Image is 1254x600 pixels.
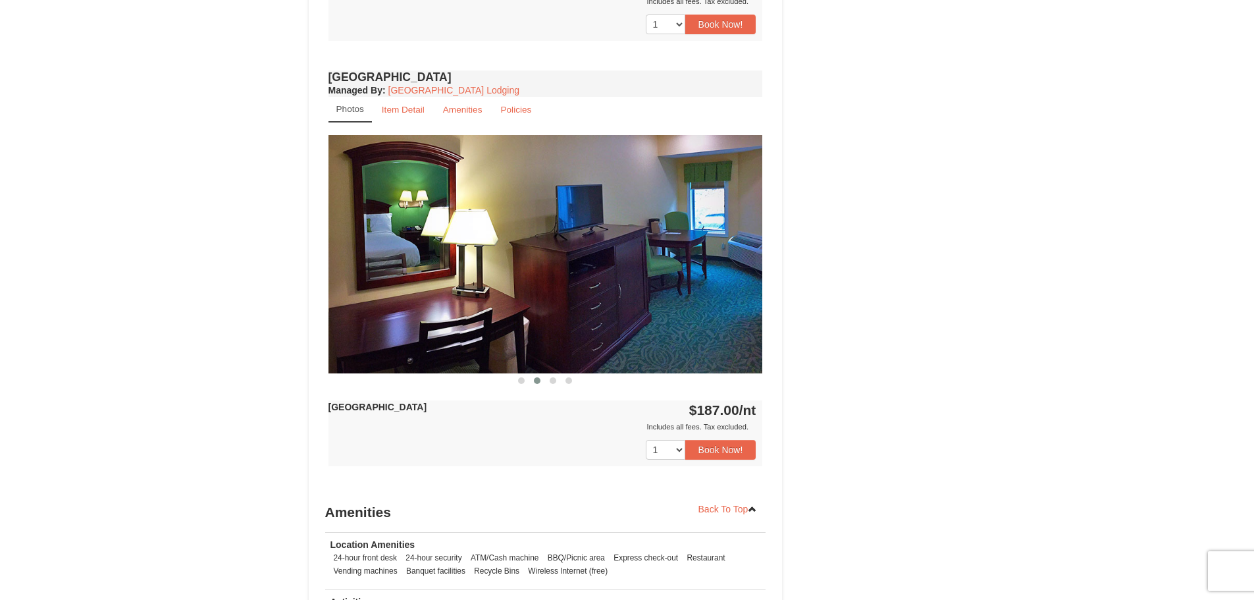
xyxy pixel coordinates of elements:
li: 24-hour front desk [330,551,401,564]
strong: : [328,85,386,95]
strong: $187.00 [689,402,756,418]
a: Back To Top [690,499,766,519]
a: Item Detail [373,97,433,123]
a: Amenities [434,97,491,123]
li: Vending machines [330,564,401,578]
span: Managed By [328,85,382,95]
small: Amenities [443,105,483,115]
li: Banquet facilities [403,564,469,578]
small: Item Detail [382,105,425,115]
strong: Location Amenities [330,539,415,550]
li: Wireless Internet (free) [525,564,611,578]
li: 24-hour security [402,551,465,564]
div: Includes all fees. Tax excluded. [328,420,756,433]
button: Book Now! [685,14,756,34]
li: BBQ/Picnic area [544,551,608,564]
h4: [GEOGRAPHIC_DATA] [328,70,763,84]
a: [GEOGRAPHIC_DATA] Lodging [388,85,519,95]
small: Photos [336,104,364,114]
li: Express check-out [610,551,681,564]
li: ATM/Cash machine [467,551,542,564]
a: Photos [328,97,372,123]
small: Policies [500,105,531,115]
a: Policies [492,97,540,123]
img: 18876286-39-50e6e3c6.jpg [328,135,763,373]
button: Book Now! [685,440,756,460]
li: Recycle Bins [471,564,523,578]
strong: [GEOGRAPHIC_DATA] [328,402,427,412]
span: /nt [739,402,756,418]
h3: Amenities [325,499,766,526]
li: Restaurant [683,551,728,564]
